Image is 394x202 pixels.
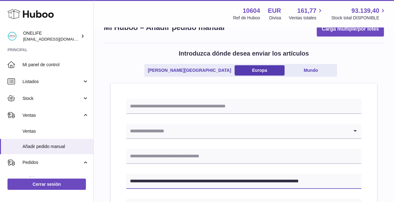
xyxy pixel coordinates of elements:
[289,7,324,21] a: 161,77 Ventas totales
[332,7,387,21] a: 93.139,40 Stock total DISPONIBLE
[289,15,324,21] span: Ventas totales
[7,32,17,41] img: administracion@onelifespain.com
[7,179,86,190] a: Cerrar sesión
[22,160,82,165] span: Pedidos
[235,65,285,76] a: Europa
[297,7,317,15] span: 161,77
[22,112,82,118] span: Ventas
[146,65,233,76] a: [PERSON_NAME][GEOGRAPHIC_DATA]
[126,124,349,138] input: Search for option
[22,144,89,150] span: Añadir pedido manual
[332,15,387,21] span: Stock total DISPONIBLE
[23,37,92,42] span: [EMAIL_ADDRESS][DOMAIN_NAME]
[22,176,89,182] span: Pedidos
[233,15,260,21] div: Ref de Huboo
[317,22,384,37] button: Carga múltiple/por lotes
[352,7,379,15] span: 93.139,40
[269,15,281,21] div: Divisa
[22,79,82,85] span: Listados
[243,7,260,15] strong: 10604
[104,22,225,32] h1: Mi Huboo – Añadir pedido manual
[22,96,82,101] span: Stock
[286,65,336,76] a: Mundo
[268,7,281,15] strong: EUR
[22,128,89,134] span: Ventas
[22,62,89,68] span: Mi panel de control
[126,124,362,139] div: Search for option
[23,30,79,42] div: ONELIFE
[179,49,309,58] h2: Introduzca dónde desea enviar los artículos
